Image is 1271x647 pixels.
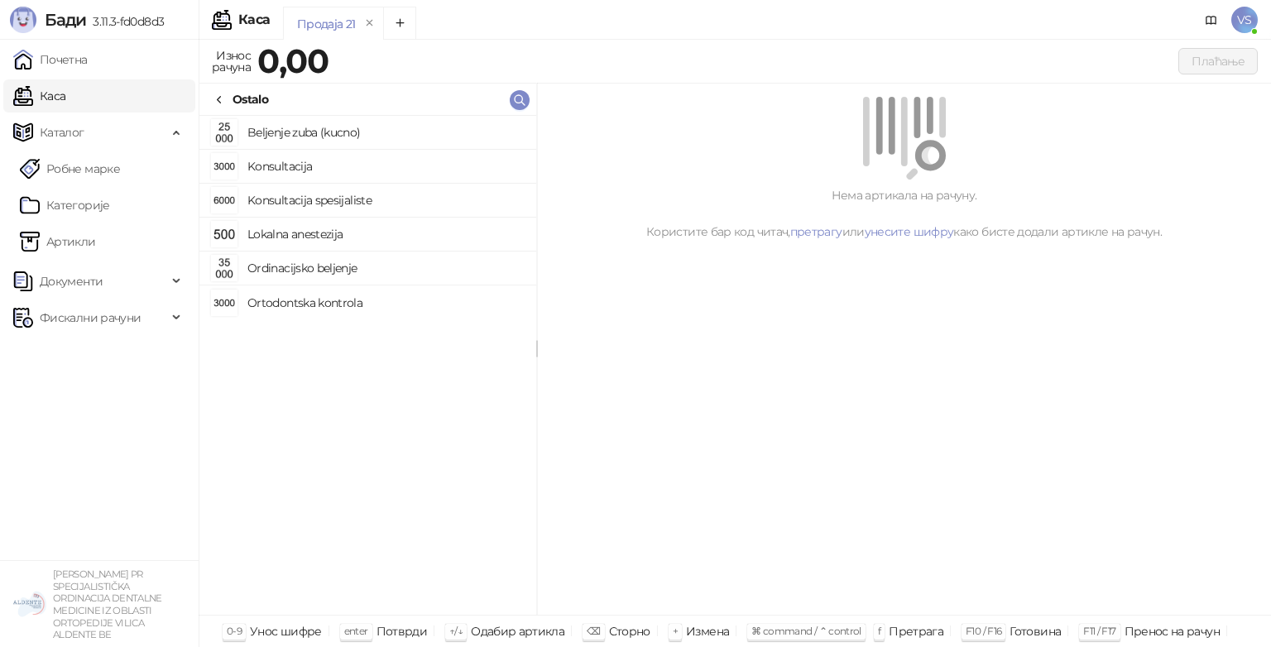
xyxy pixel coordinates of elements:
h4: Konsultacija [247,153,523,180]
img: Slika [211,153,237,180]
span: Фискални рачуни [40,301,141,334]
span: Бади [45,10,86,30]
a: Робне марке [20,152,120,185]
a: унесите шифру [865,224,954,239]
div: Потврди [377,621,428,642]
img: Slika [211,290,237,316]
button: Плаћање [1178,48,1258,74]
a: Почетна [13,43,88,76]
span: F11 / F17 [1083,625,1115,637]
span: 0-9 [227,625,242,637]
span: ⌘ command / ⌃ control [751,625,861,637]
h4: Ortodontska kontrola [247,290,523,316]
button: Add tab [383,7,416,40]
h4: Konsultacija spesijaliste [247,187,523,213]
div: Унос шифре [250,621,322,642]
strong: 0,00 [257,41,329,81]
span: f [878,625,880,637]
div: Каса [238,13,270,26]
div: Сторно [609,621,650,642]
span: ⌫ [587,625,600,637]
a: претрагу [790,224,842,239]
span: ↑/↓ [449,625,463,637]
img: Slika [211,187,237,213]
span: enter [344,625,368,637]
div: Измена [686,621,729,642]
a: Документација [1198,7,1225,33]
img: Logo [10,7,36,33]
img: 64x64-companyLogo-5147c2c0-45e4-4f6f-934a-c50ed2e74707.png [13,587,46,621]
small: [PERSON_NAME] PR SPECIJALISTIČKA ORDINACIJA DENTALNE MEDICINE IZ OBLASTI ORTOPEDIJE VILICA ALDENT... [53,568,162,640]
span: 3.11.3-fd0d8d3 [86,14,164,29]
img: Slika [211,119,237,146]
span: F10 / F16 [966,625,1001,637]
span: Документи [40,265,103,298]
div: Ostalo [233,90,268,108]
button: remove [359,17,381,31]
img: Slika [211,221,237,247]
div: Продаја 21 [297,15,356,33]
div: Готовина [1010,621,1061,642]
span: + [673,625,678,637]
a: Каса [13,79,65,113]
div: Нема артикала на рачуну. Користите бар код читач, или како бисте додали артикле на рачун. [557,186,1251,241]
div: grid [199,116,536,615]
h4: Ordinacijsko beljenje [247,255,523,281]
div: Пренос на рачун [1125,621,1220,642]
h4: Lokalna anestezija [247,221,523,247]
span: Каталог [40,116,84,149]
div: Износ рачуна [209,45,254,78]
div: Одабир артикла [471,621,564,642]
a: ArtikliАртикли [20,225,96,258]
div: Претрага [889,621,943,642]
img: Slika [211,255,237,281]
h4: Beljenje zuba (kucno) [247,119,523,146]
a: Категорије [20,189,110,222]
span: VS [1231,7,1258,33]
